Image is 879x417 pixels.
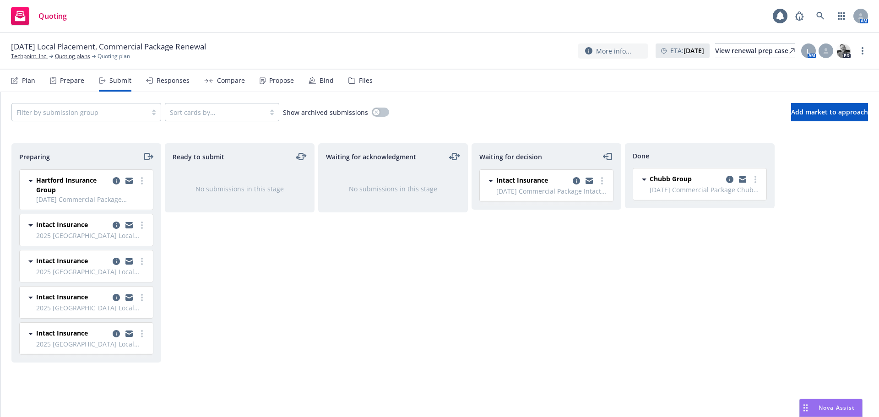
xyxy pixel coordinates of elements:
a: more [136,328,147,339]
a: moveRight [142,151,153,162]
a: copy logging email [737,174,748,185]
span: [DATE] Local Placement, Commercial Package Renewal [11,41,206,52]
a: copy logging email [724,174,735,185]
a: Report a Bug [790,7,808,25]
a: View renewal prep case [715,43,795,58]
a: copy logging email [111,220,122,231]
div: No submissions in this stage [333,184,453,194]
strong: [DATE] [684,46,704,55]
div: Submit [109,77,131,84]
a: copy logging email [111,175,122,186]
a: copy logging email [571,175,582,186]
a: more [136,292,147,303]
span: Quoting plan [98,52,130,60]
span: 2025 [GEOGRAPHIC_DATA] Local Placement - [GEOGRAPHIC_DATA] [36,231,147,240]
span: Intact Insurance [496,175,548,185]
a: moveLeft [602,151,613,162]
a: copy logging email [124,220,135,231]
a: more [597,175,608,186]
span: 2025 [GEOGRAPHIC_DATA] Local Placement - GL/[GEOGRAPHIC_DATA] [36,339,147,349]
span: [DATE] Commercial Package Chubb - 2025 Commercial Package [650,185,761,195]
a: more [136,175,147,186]
div: Bind [320,77,334,84]
span: Intact Insurance [36,256,88,265]
div: Files [359,77,373,84]
a: more [136,220,147,231]
span: Show archived submissions [283,108,368,117]
a: copy logging email [111,292,122,303]
a: copy logging email [111,328,122,339]
div: Plan [22,77,35,84]
span: More info... [596,46,631,56]
span: Done [633,151,649,161]
a: copy logging email [124,292,135,303]
button: Nova Assist [799,399,863,417]
span: 2025 [GEOGRAPHIC_DATA] Local Placement - [GEOGRAPHIC_DATA] [36,267,147,276]
span: Quoting [38,12,67,20]
a: more [750,174,761,185]
span: [DATE] Commercial Package Intact - 2025 Commercial Package [496,186,608,196]
div: Drag to move [800,399,811,417]
span: Ready to submit [173,152,224,162]
div: Responses [157,77,190,84]
a: copy logging email [124,175,135,186]
span: Waiting for acknowledgment [326,152,416,162]
span: Chubb Group [650,174,692,184]
a: copy logging email [124,328,135,339]
a: Search [811,7,830,25]
span: [DATE] Commercial Package [GEOGRAPHIC_DATA] - 2025 Commercial Package [36,195,147,204]
a: copy logging email [111,256,122,267]
a: moveLeftRight [449,151,460,162]
div: No submissions in this stage [180,184,299,194]
span: ETA : [670,46,704,55]
div: View renewal prep case [715,44,795,58]
a: Quoting plans [55,52,90,60]
span: Intact Insurance [36,328,88,338]
button: Add market to approach [791,103,868,121]
a: more [136,256,147,267]
a: copy logging email [584,175,595,186]
div: Prepare [60,77,84,84]
img: photo [836,43,851,58]
span: Add market to approach [791,108,868,116]
button: More info... [578,43,648,59]
span: Preparing [19,152,50,162]
span: Intact Insurance [36,220,88,229]
span: Intact Insurance [36,292,88,302]
span: L [807,46,810,56]
span: 2025 [GEOGRAPHIC_DATA] Local Placement - GL [36,303,147,313]
a: Techpoint, Inc. [11,52,48,60]
div: Compare [217,77,245,84]
a: moveLeftRight [296,151,307,162]
a: copy logging email [124,256,135,267]
a: Switch app [832,7,851,25]
span: Nova Assist [819,404,855,412]
a: Quoting [7,3,71,29]
a: more [857,45,868,56]
span: Hartford Insurance Group [36,175,109,195]
span: Waiting for decision [479,152,542,162]
div: Propose [269,77,294,84]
